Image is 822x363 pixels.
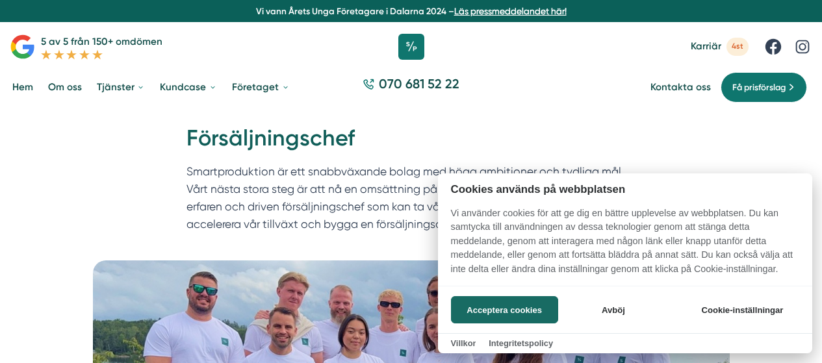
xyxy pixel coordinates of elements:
h2: Cookies används på webbplatsen [438,183,812,195]
button: Acceptera cookies [451,296,558,323]
button: Avböj [561,296,665,323]
a: Villkor [451,338,476,348]
a: Integritetspolicy [489,338,553,348]
p: Vi använder cookies för att ge dig en bättre upplevelse av webbplatsen. Du kan samtycka till anvä... [438,207,812,286]
button: Cookie-inställningar [686,296,799,323]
